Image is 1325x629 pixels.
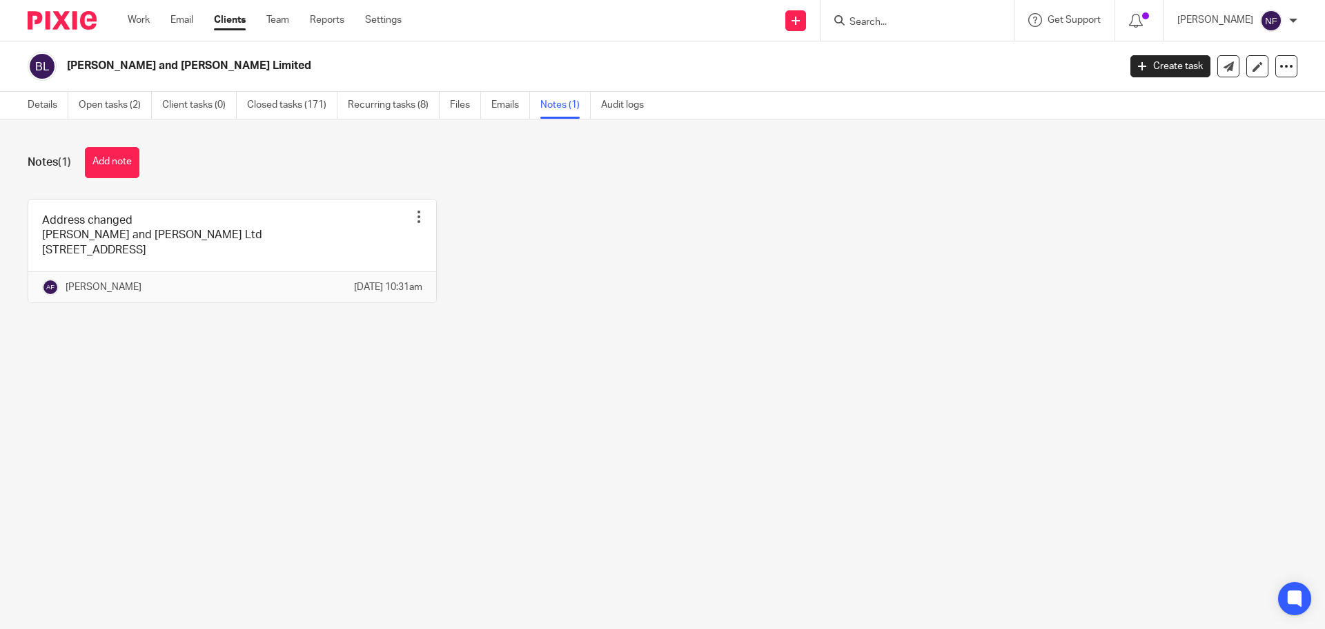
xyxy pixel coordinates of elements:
a: Email [170,13,193,27]
a: Files [450,92,481,119]
span: (1) [58,157,71,168]
h1: Notes [28,155,71,170]
a: Settings [365,13,402,27]
a: Open tasks (2) [79,92,152,119]
a: Reports [310,13,344,27]
img: svg%3E [1260,10,1282,32]
a: Create task [1130,55,1210,77]
a: Audit logs [601,92,654,119]
a: Emails [491,92,530,119]
img: svg%3E [42,279,59,296]
a: Work [128,13,150,27]
a: Notes (1) [540,92,591,119]
a: Details [28,92,68,119]
a: Team [266,13,289,27]
p: [PERSON_NAME] [66,280,141,294]
img: svg%3E [28,52,57,81]
button: Add note [85,147,139,178]
h2: [PERSON_NAME] and [PERSON_NAME] Limited [67,59,901,73]
img: Pixie [28,11,97,30]
a: Clients [214,13,246,27]
p: [DATE] 10:31am [354,280,422,294]
input: Search [848,17,972,29]
a: Client tasks (0) [162,92,237,119]
a: Recurring tasks (8) [348,92,440,119]
a: Closed tasks (171) [247,92,337,119]
span: Get Support [1048,15,1101,25]
p: [PERSON_NAME] [1177,13,1253,27]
